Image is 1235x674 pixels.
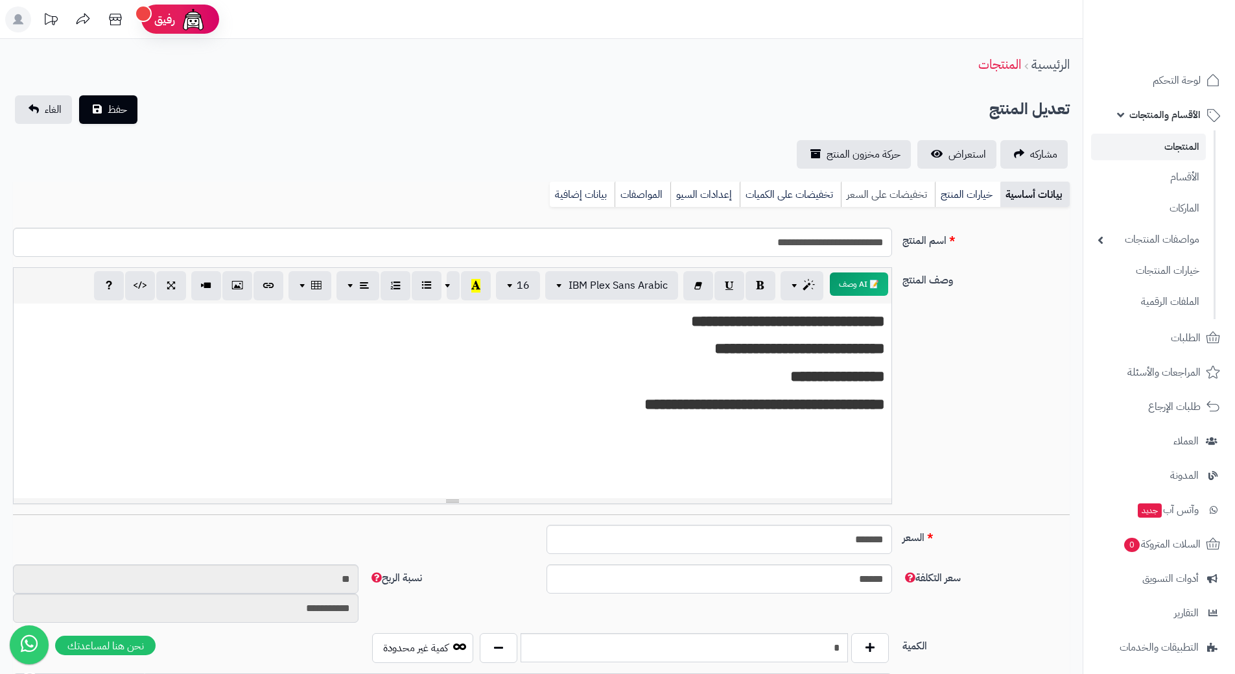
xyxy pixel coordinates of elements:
[935,182,1000,208] a: خيارات المنتج
[369,570,422,586] span: نسبة الربح
[1173,432,1199,450] span: العملاء
[517,278,530,293] span: 16
[1123,535,1201,553] span: السلات المتروكة
[670,182,740,208] a: إعدادات السيو
[917,140,996,169] a: استعراض
[1127,363,1201,381] span: المراجعات والأسئلة
[550,182,615,208] a: بيانات إضافية
[1091,563,1227,594] a: أدوات التسويق
[978,54,1021,74] a: المنتجات
[1148,398,1201,416] span: طلبات الإرجاع
[1091,597,1227,629] a: التقارير
[154,12,175,27] span: رفيق
[569,278,668,293] span: IBM Plex Sans Arabic
[1153,71,1201,90] span: لوحة التحكم
[797,140,911,169] a: حركة مخزون المنتج
[1091,529,1227,560] a: السلات المتروكة0
[1091,65,1227,96] a: لوحة التحكم
[897,633,1075,654] label: الكمية
[1124,538,1140,552] span: 0
[1091,357,1227,388] a: المراجعات والأسئلة
[948,147,986,162] span: استعراض
[897,228,1075,248] label: اسم المنتج
[1091,195,1206,223] a: الماركات
[108,102,127,117] span: حفظ
[15,95,72,124] a: الغاء
[1138,503,1162,518] span: جديد
[1091,391,1227,422] a: طلبات الإرجاع
[897,525,1075,546] label: السعر
[545,271,678,300] button: IBM Plex Sans Arabic
[1091,257,1206,285] a: خيارات المنتجات
[841,182,935,208] a: تخفيضات على السعر
[1091,163,1206,191] a: الأقسام
[897,267,1075,288] label: وصف المنتج
[1120,638,1199,656] span: التطبيقات والخدمات
[615,182,670,208] a: المواصفات
[79,95,137,124] button: حفظ
[989,96,1070,123] h2: تعديل المنتج
[496,271,540,300] button: 16
[1171,329,1201,347] span: الطلبات
[1091,226,1206,254] a: مواصفات المنتجات
[45,102,62,117] span: الغاء
[1000,182,1070,208] a: بيانات أساسية
[1091,632,1227,663] a: التطبيقات والخدمات
[827,147,900,162] span: حركة مخزون المنتج
[1030,147,1057,162] span: مشاركه
[1091,426,1227,457] a: العملاء
[902,570,961,586] span: سعر التكلفة
[1142,570,1199,588] span: أدوات التسويق
[1091,134,1206,160] a: المنتجات
[1091,288,1206,316] a: الملفات الرقمية
[34,6,67,36] a: تحديثات المنصة
[1170,466,1199,485] span: المدونة
[1000,140,1068,169] a: مشاركه
[1136,501,1199,519] span: وآتس آب
[740,182,841,208] a: تخفيضات على الكميات
[180,6,206,32] img: ai-face.png
[1091,494,1227,525] a: وآتس آبجديد
[1174,604,1199,622] span: التقارير
[1129,106,1201,124] span: الأقسام والمنتجات
[830,272,888,296] button: 📝 AI وصف
[1091,322,1227,354] a: الطلبات
[1031,54,1070,74] a: الرئيسية
[1091,460,1227,491] a: المدونة
[1147,36,1223,64] img: logo-2.png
